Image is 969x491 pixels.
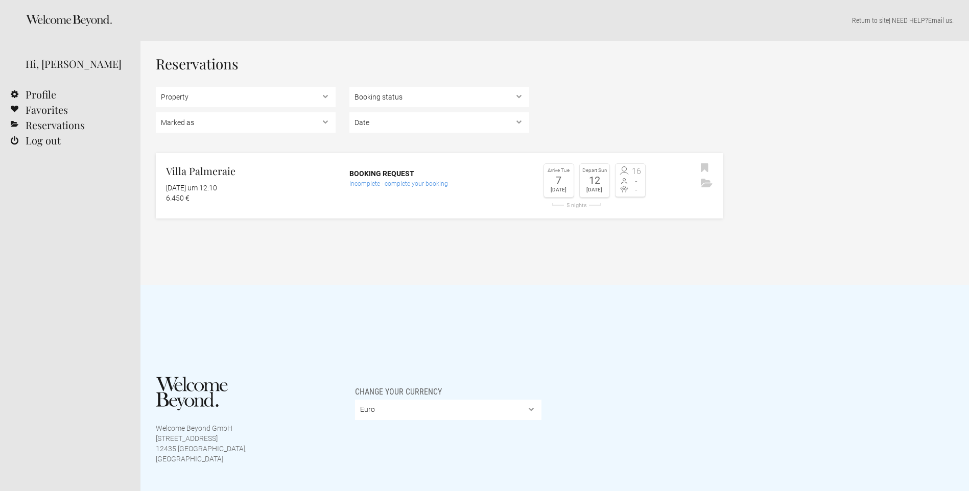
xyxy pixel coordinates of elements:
[349,112,529,133] select: ,
[349,87,529,107] select: , ,
[156,423,247,464] p: Welcome Beyond GmbH [STREET_ADDRESS] 12435 [GEOGRAPHIC_DATA], [GEOGRAPHIC_DATA]
[582,185,607,194] div: [DATE]
[852,16,889,24] a: Return to site
[547,166,571,175] div: Arrive Tue
[928,16,952,24] a: Email us
[166,184,217,192] flynt-date-display: [DATE] um 12:10
[26,56,125,71] div: Hi, [PERSON_NAME]
[698,161,711,176] button: Bookmark
[355,400,542,420] select: Change your currency
[156,112,336,133] select: , , ,
[630,167,643,176] span: 16
[543,203,610,208] div: 5 nights
[582,166,607,175] div: Depart Sun
[698,176,715,191] button: Archive
[547,185,571,194] div: [DATE]
[547,175,571,185] div: 7
[630,177,643,185] span: -
[582,175,607,185] div: 12
[156,377,228,410] img: Welcome Beyond
[349,179,529,189] div: Incomplete - complete your booking
[349,168,529,179] div: Booking request
[166,163,336,179] h2: Villa Palmeraie
[630,186,643,194] span: -
[156,56,723,71] h1: Reservations
[166,194,190,202] flynt-currency: 6.450 €
[156,15,954,26] p: | NEED HELP? .
[355,377,442,397] span: Change your currency
[156,153,723,218] a: Villa Palmeraie [DATE] um 12:10 6.450 € Booking request Incomplete - complete your booking Arrive...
